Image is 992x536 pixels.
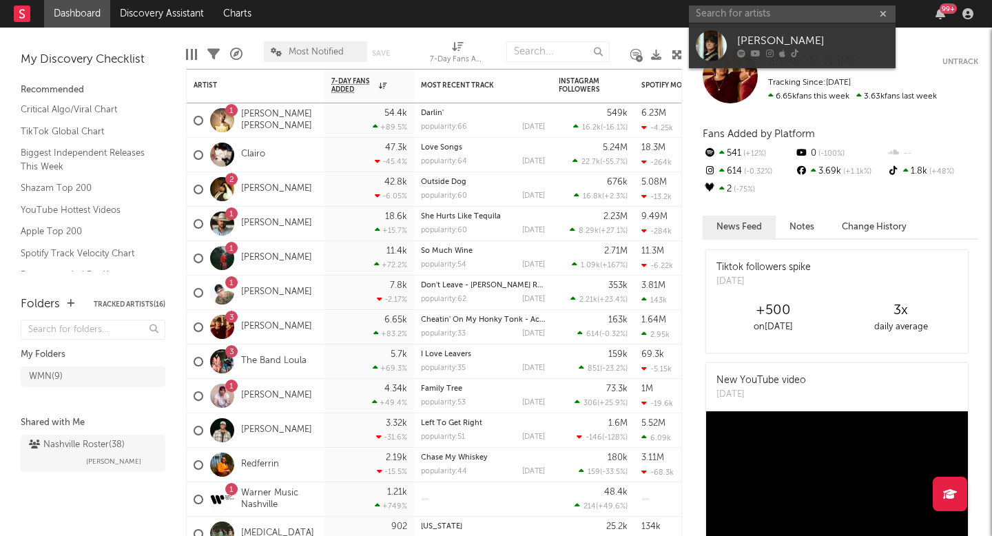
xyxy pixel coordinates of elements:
[716,388,806,402] div: [DATE]
[421,178,466,186] a: Outside Dog
[376,433,407,442] div: -31.6 %
[430,52,485,68] div: 7-Day Fans Added (7-Day Fans Added)
[641,384,653,393] div: 1M
[742,168,772,176] span: -0.32 %
[794,163,886,181] div: 3.69k
[641,212,668,221] div: 9.49M
[421,454,488,462] a: Chase My Whiskey
[841,168,871,176] span: +1.1k %
[716,260,811,275] div: Tiktok followers spike
[572,260,628,269] div: ( )
[421,81,524,90] div: Most Recent Track
[506,41,610,62] input: Search...
[386,453,407,462] div: 2.19k
[241,459,279,471] a: Redferrin
[421,144,545,152] div: Love Songs
[582,124,601,132] span: 16.2k
[387,488,407,497] div: 1.21k
[241,488,318,511] a: Warner Music Nashville
[887,163,978,181] div: 1.8k
[583,400,597,407] span: 306
[608,350,628,359] div: 159k
[421,178,545,186] div: Outside Dog
[21,367,165,387] a: WMN(9)
[386,419,407,428] div: 3.32k
[828,216,920,238] button: Change History
[421,158,467,165] div: popularity: 64
[374,260,407,269] div: +72.2 %
[588,468,600,476] span: 159
[604,434,626,442] span: -128 %
[577,329,628,338] div: ( )
[522,399,545,406] div: [DATE]
[641,109,666,118] div: 6.23M
[241,149,265,161] a: Clairo
[522,158,545,165] div: [DATE]
[837,302,964,319] div: 3 x
[703,181,794,198] div: 2
[608,316,628,324] div: 163k
[421,454,545,462] div: Chase My Whiskey
[603,143,628,152] div: 5.24M
[603,124,626,132] span: -16.1 %
[575,398,628,407] div: ( )
[384,109,407,118] div: 54.4k
[522,364,545,372] div: [DATE]
[390,281,407,290] div: 7.8k
[710,302,837,319] div: +500
[581,262,600,269] span: 1.09k
[768,92,937,101] span: 3.63k fans last week
[599,296,626,304] span: +23.4 %
[385,212,407,221] div: 18.6k
[641,364,672,373] div: -5.15k
[421,420,482,427] a: Left To Get Right
[373,123,407,132] div: +89.5 %
[421,316,561,324] a: Cheatin' On My Honky Tonk - Acoustic
[703,216,776,238] button: News Feed
[421,192,467,200] div: popularity: 60
[604,488,628,497] div: 48.4k
[421,110,545,117] div: Darlin'
[375,192,407,200] div: -6.05 %
[522,192,545,200] div: [DATE]
[641,296,667,305] div: 143k
[604,193,626,200] span: +2.3 %
[194,81,297,90] div: Artist
[602,262,626,269] span: +167 %
[21,435,165,472] a: Nashville Roster(38)[PERSON_NAME]
[386,247,407,256] div: 11.4k
[604,247,628,256] div: 2.71M
[421,213,545,220] div: She Hurts Like Tequila
[559,77,607,94] div: Instagram Followers
[21,296,60,313] div: Folders
[641,227,672,236] div: -284k
[241,390,312,402] a: [PERSON_NAME]
[241,218,312,229] a: [PERSON_NAME]
[641,158,672,167] div: -264k
[570,226,628,235] div: ( )
[230,34,242,74] div: A&R Pipeline
[603,212,628,221] div: 2.23M
[601,227,626,235] span: +27.1 %
[579,364,628,373] div: ( )
[583,503,596,511] span: 214
[579,467,628,476] div: ( )
[741,150,766,158] span: +12 %
[421,316,545,324] div: Cheatin' On My Honky Tonk - Acoustic
[837,319,964,336] div: daily average
[703,163,794,181] div: 614
[606,522,628,531] div: 25.2k
[373,364,407,373] div: +69.3 %
[703,145,794,163] div: 541
[421,282,555,289] a: Don't Leave - [PERSON_NAME] Remix
[522,123,545,131] div: [DATE]
[421,213,501,220] a: She Hurts Like Tequila
[942,55,978,69] button: Untrack
[641,399,673,408] div: -19.6k
[421,364,466,372] div: popularity: 35
[21,203,152,218] a: YouTube Hottest Videos
[186,34,197,74] div: Edit Columns
[607,109,628,118] div: 549k
[421,247,473,255] a: So Much Wine
[421,282,545,289] div: Don't Leave - Jolene Remix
